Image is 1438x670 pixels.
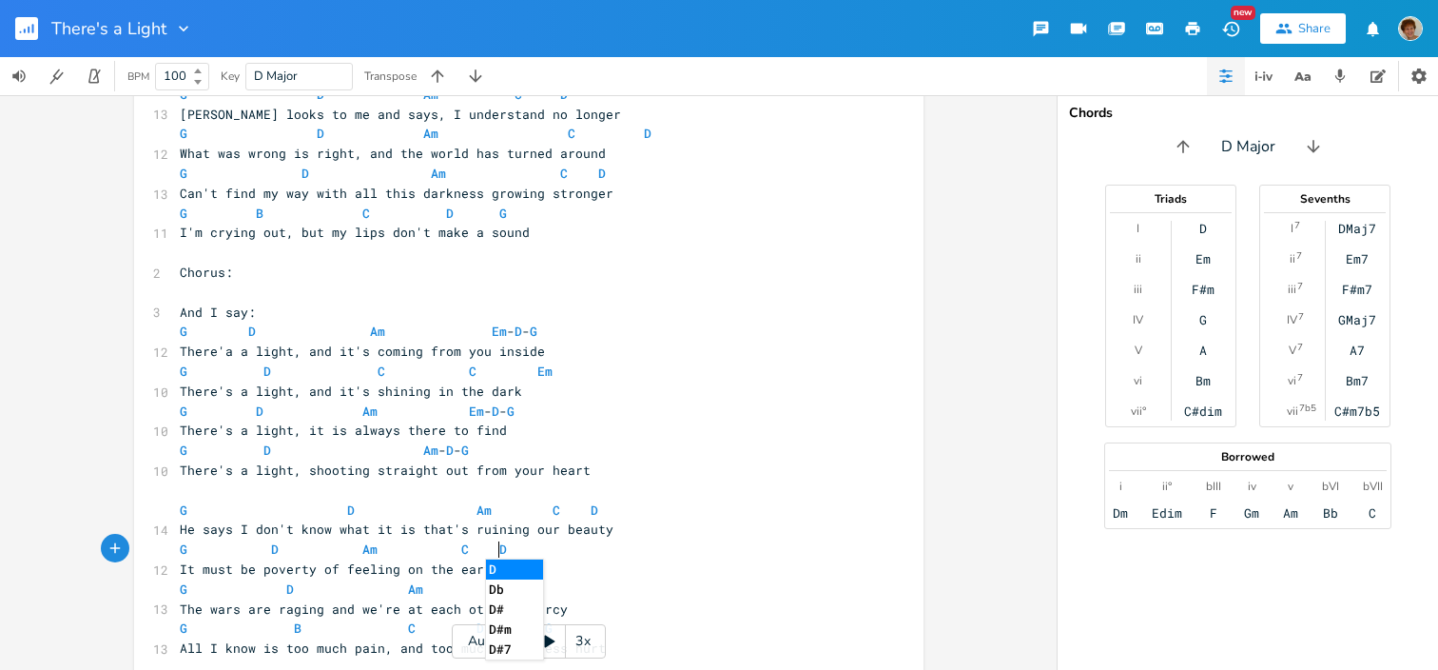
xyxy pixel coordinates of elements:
[1342,282,1372,297] div: F#m7
[499,541,507,558] span: D
[301,165,309,182] span: D
[362,403,378,420] span: Am
[1134,373,1142,388] div: vi
[180,521,613,538] span: He says I don't know what it is that's ruining our beauty
[492,403,499,420] span: D
[1398,16,1423,41] img: scohenmusic
[1231,6,1255,20] div: New
[180,442,187,459] span: G
[486,640,543,660] li: D#7
[317,86,324,103] span: D
[1288,282,1296,297] div: iii
[370,323,385,340] span: Am
[566,624,600,659] div: 3x
[180,601,568,618] span: The wars are raging and we're at each other's mercy
[180,125,187,142] span: G
[180,422,507,439] span: There's a light, it is always there to find
[452,624,606,659] div: Autoscroll
[1323,505,1338,521] div: Bb
[180,640,606,657] span: All I know is too much pain, and too much senseless hurt
[180,403,187,420] span: G
[1297,279,1303,294] sup: 7
[1297,340,1303,355] sup: 7
[461,442,469,459] span: G
[499,205,507,222] span: G
[1131,404,1146,419] div: vii°
[408,620,416,637] span: C
[180,442,469,459] span: - -
[1291,221,1293,236] div: I
[1162,479,1172,494] div: ii°
[1199,221,1207,236] div: D
[431,165,446,182] span: Am
[256,205,263,222] span: B
[1260,13,1346,44] button: Share
[1135,343,1142,358] div: V
[1134,282,1142,297] div: iii
[1350,343,1365,358] div: A7
[1210,505,1217,521] div: F
[180,165,187,182] span: G
[598,165,606,182] span: D
[1346,373,1369,388] div: Bm7
[180,462,591,479] span: There's a light, shooting straight out from your heart
[1283,505,1298,521] div: Am
[1248,479,1256,494] div: iv
[180,383,522,400] span: There's a light, and it's shining in the dark
[568,125,575,142] span: C
[1298,20,1331,37] div: Share
[180,185,613,202] span: Can't find my way with all this darkness growing stronger
[180,205,187,222] span: G
[1195,251,1211,266] div: Em
[1260,193,1389,205] div: Sevenths
[127,71,149,82] div: BPM
[1105,451,1390,463] div: Borrowed
[248,323,256,340] span: D
[180,620,187,637] span: G
[1195,373,1211,388] div: Bm
[1322,479,1339,494] div: bVI
[1288,373,1296,388] div: vi
[180,224,530,241] span: I'm crying out, but my lips don't make a sound
[530,323,537,340] span: G
[408,581,423,598] span: Am
[1212,11,1250,46] button: New
[180,403,515,420] span: - -
[347,502,355,519] span: D
[256,403,263,420] span: D
[1244,505,1259,521] div: Gm
[507,403,515,420] span: G
[553,502,560,519] span: C
[271,541,279,558] span: D
[560,165,568,182] span: C
[1294,218,1300,233] sup: 7
[1297,370,1303,385] sup: 7
[180,363,187,380] span: G
[364,70,417,82] div: Transpose
[180,561,499,578] span: It must be poverty of feeling on the earth
[180,323,537,340] span: - -
[180,264,233,281] span: Chorus:
[1338,312,1376,327] div: GMaj7
[180,581,187,598] span: G
[1296,248,1302,264] sup: 7
[1287,404,1298,419] div: vii
[1363,479,1383,494] div: bVII
[51,20,166,37] span: There's a Light
[1299,401,1316,416] sup: 7b5
[180,86,187,103] span: G
[1192,282,1215,297] div: F#m
[1113,505,1128,521] div: Dm
[286,581,294,598] span: D
[180,502,187,519] span: G
[1369,505,1376,521] div: C
[486,600,543,620] li: D#
[486,620,543,640] li: D#m
[1288,479,1293,494] div: v
[1221,136,1275,158] span: D Major
[1334,404,1380,419] div: C#m7b5
[180,145,606,162] span: What was wrong is right, and the world has turned around
[1199,343,1207,358] div: A
[180,343,545,360] span: There'a a light, and it's coming from you inside
[537,363,553,380] span: Em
